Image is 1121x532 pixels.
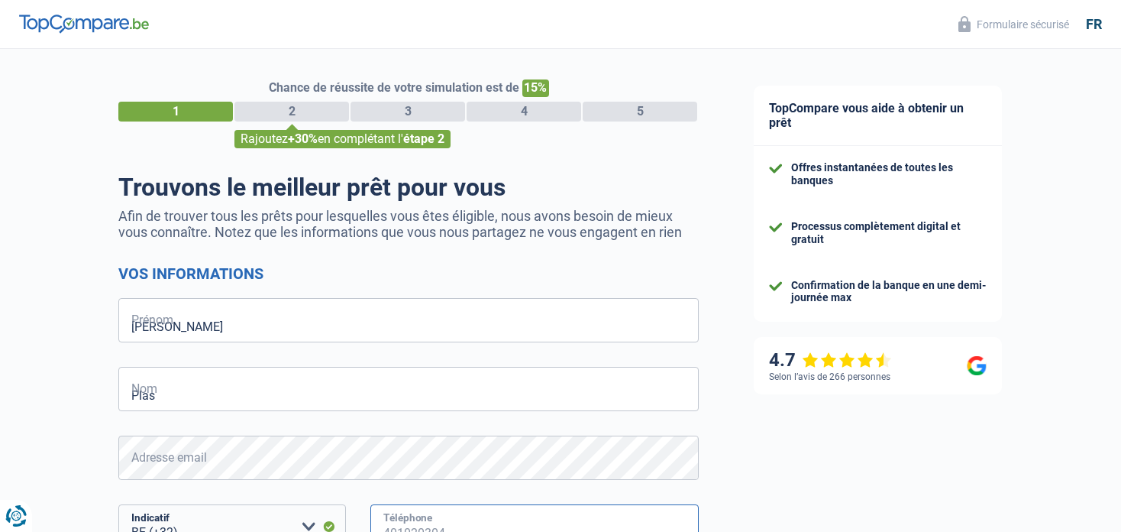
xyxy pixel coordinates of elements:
[769,349,892,371] div: 4.7
[118,264,699,283] h2: Vos informations
[791,220,987,246] div: Processus complètement digital et gratuit
[118,102,233,122] div: 1
[234,102,349,122] div: 2
[791,279,987,305] div: Confirmation de la banque en une demi-journée max
[269,80,519,95] span: Chance de réussite de votre simulation est de
[467,102,581,122] div: 4
[19,15,149,33] img: TopCompare Logo
[351,102,465,122] div: 3
[949,11,1078,37] button: Formulaire sécurisé
[791,161,987,187] div: Offres instantanées de toutes les banques
[583,102,697,122] div: 5
[754,86,1002,146] div: TopCompare vous aide à obtenir un prêt
[403,131,444,146] span: étape 2
[288,131,318,146] span: +30%
[234,130,451,148] div: Rajoutez en complétant l'
[769,371,890,382] div: Selon l’avis de 266 personnes
[118,208,699,240] p: Afin de trouver tous les prêts pour lesquelles vous êtes éligible, nous avons besoin de mieux vou...
[1086,16,1102,33] div: fr
[118,173,699,202] h1: Trouvons le meilleur prêt pour vous
[522,79,549,97] span: 15%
